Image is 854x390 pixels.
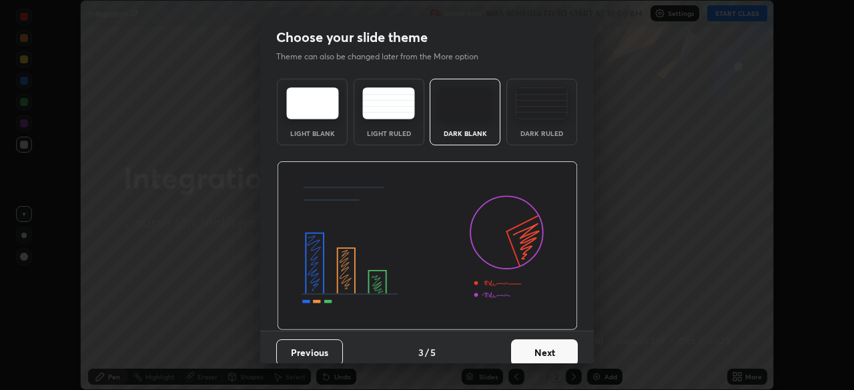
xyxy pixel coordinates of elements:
div: Light Ruled [362,130,416,137]
p: Theme can also be changed later from the More option [276,51,492,63]
img: lightTheme.e5ed3b09.svg [286,87,339,119]
div: Dark Ruled [515,130,568,137]
div: Dark Blank [438,130,492,137]
h4: 5 [430,345,436,359]
img: darkTheme.f0cc69e5.svg [439,87,492,119]
img: darkThemeBanner.d06ce4a2.svg [277,161,578,331]
button: Next [511,339,578,366]
button: Previous [276,339,343,366]
h2: Choose your slide theme [276,29,428,46]
div: Light Blank [286,130,339,137]
h4: 3 [418,345,424,359]
img: lightRuledTheme.5fabf969.svg [362,87,415,119]
h4: / [425,345,429,359]
img: darkRuledTheme.de295e13.svg [515,87,568,119]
